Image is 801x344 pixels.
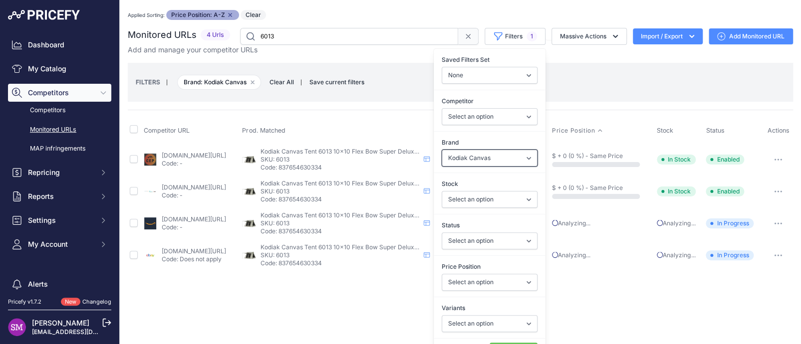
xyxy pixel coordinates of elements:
p: Code: - [161,223,226,231]
a: Add Monitored URL [709,28,793,44]
a: My Catalog [8,60,111,78]
a: Alerts [8,275,111,293]
img: Pricefy Logo [8,10,80,20]
a: Monitored URLs [8,121,111,139]
label: Saved Filters Set [442,55,537,65]
small: FILTERS [136,78,160,86]
span: $ + 0 (0 %) - Same Price [552,184,623,191]
span: $ + 0 (0 %) - Same Price [552,152,623,160]
input: Search [240,28,458,45]
label: Price Position [442,262,537,272]
button: Repricing [8,164,111,181]
label: Competitor [442,96,537,106]
span: My Account [28,239,93,249]
span: Enabled [706,155,744,165]
a: [DOMAIN_NAME][URL] [161,183,226,191]
span: 1 [527,31,537,41]
a: Competitors [8,102,111,119]
p: Analyzing... [657,219,702,227]
span: Prod. Matched [242,127,285,134]
span: Kodiak Canvas Tent 6013 10x10 Flex Bow Super Deluxe With Ground Tarp - Brown - 10 feet x 10 feet [260,211,543,219]
span: Save current filters [309,78,364,86]
p: Analyzing... [552,219,653,227]
a: [DOMAIN_NAME][URL] [161,247,226,255]
button: Price Position [552,127,603,135]
span: Competitors [28,88,93,98]
a: [DOMAIN_NAME][URL] [161,152,226,159]
span: Price Position: A-Z [166,10,239,20]
p: Code: - [161,160,226,168]
button: Filters1 [485,28,545,45]
div: Pricefy v1.7.2 [8,298,41,306]
small: | [300,79,302,85]
span: Kodiak Canvas Tent 6013 10x10 Flex Bow Super Deluxe With Ground Tarp - Brown - 10 feet x 10 feet [260,148,543,155]
span: Price Position [552,127,595,135]
p: SKU: 6013 [260,156,420,164]
span: In Stock [657,155,696,165]
button: My Account [8,235,111,253]
span: New [61,298,80,306]
p: SKU: 6013 [260,219,420,227]
span: In Stock [657,186,696,196]
p: Code: - [161,191,226,199]
button: Massive Actions [551,28,627,45]
label: Stock [442,179,537,189]
p: Code: 837654630334 [260,227,420,235]
span: Stock [657,127,673,134]
span: Actions [767,127,789,134]
span: 4 Urls [201,29,230,41]
nav: Sidebar [8,36,111,331]
button: Settings [8,211,111,229]
label: Brand [442,138,537,148]
span: Competitor URL [143,127,189,134]
label: Variants [442,303,537,313]
a: Dashboard [8,36,111,54]
p: SKU: 6013 [260,187,420,195]
span: Brand: Kodiak Canvas [177,75,261,90]
p: Code: Does not apply [161,255,226,263]
a: MAP infringements [8,140,111,158]
p: Code: 837654630334 [260,164,420,172]
a: Changelog [82,298,111,305]
span: Kodiak Canvas Tent 6013 10x10 Flex Bow Super Deluxe With Ground Tarp - Brown - 10 feet x 10 feet [260,243,543,251]
button: Clear [241,10,266,20]
span: In Progress [706,250,754,260]
span: Repricing [28,168,93,177]
p: Code: 837654630334 [260,259,420,267]
span: Settings [28,215,93,225]
span: In Progress [706,218,754,228]
small: Applied Sorting: [128,12,165,18]
a: [PERSON_NAME] [32,319,89,327]
p: Code: 837654630334 [260,195,420,203]
span: Reports [28,191,93,201]
span: Enabled [706,186,744,196]
span: Status [706,127,724,134]
a: [DOMAIN_NAME][URL] [161,215,226,223]
button: Competitors [8,84,111,102]
p: Add and manage your competitor URLs [128,45,258,55]
small: | [160,79,174,85]
a: [EMAIL_ADDRESS][DOMAIN_NAME] [32,328,136,336]
button: Clear All [265,77,299,87]
span: Kodiak Canvas Tent 6013 10x10 Flex Bow Super Deluxe With Ground Tarp - Brown - 10 feet x 10 feet [260,179,543,187]
p: Analyzing... [657,251,702,259]
h2: Monitored URLs [128,28,197,42]
label: Status [442,220,537,230]
p: Analyzing... [552,251,653,259]
button: Import / Export [633,28,703,44]
button: Reports [8,187,111,205]
p: SKU: 6013 [260,251,420,259]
